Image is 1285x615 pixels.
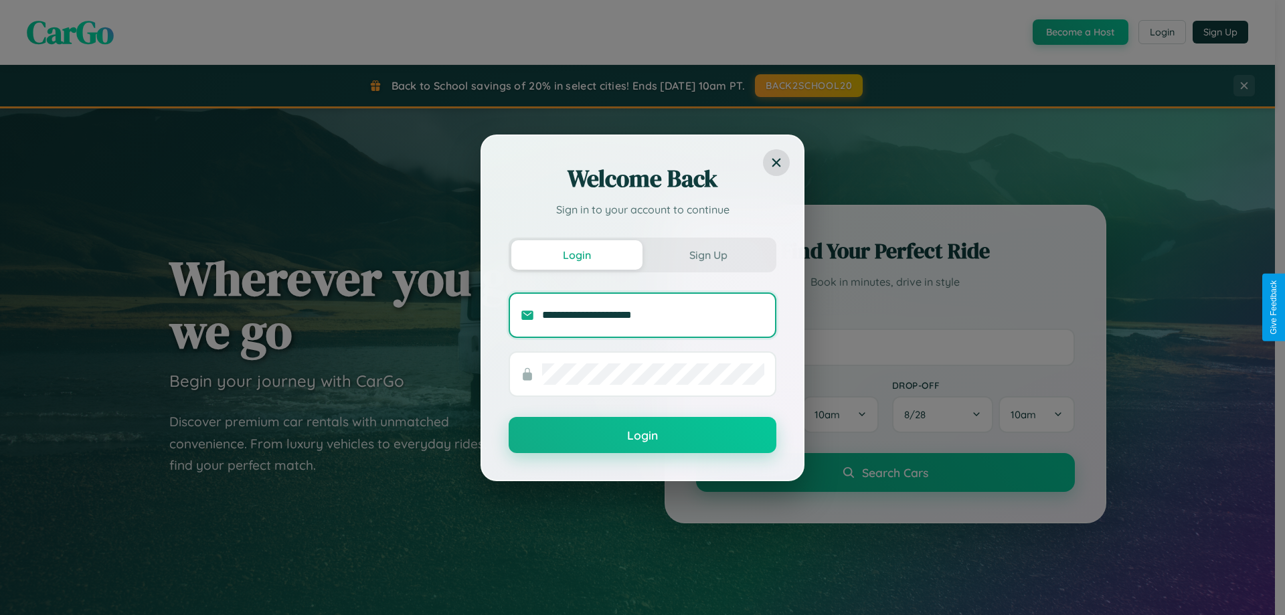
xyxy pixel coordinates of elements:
[509,201,776,217] p: Sign in to your account to continue
[511,240,642,270] button: Login
[509,417,776,453] button: Login
[642,240,774,270] button: Sign Up
[509,163,776,195] h2: Welcome Back
[1269,280,1278,335] div: Give Feedback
